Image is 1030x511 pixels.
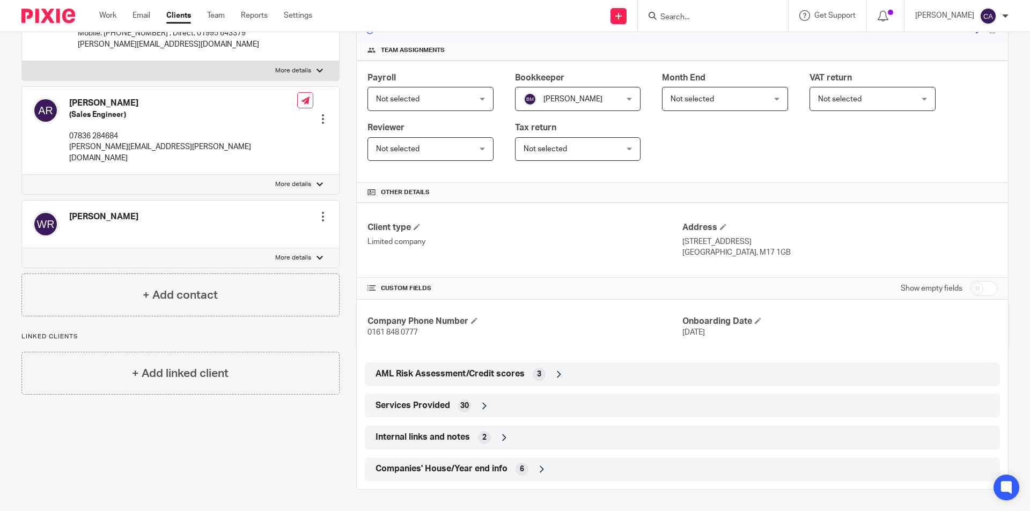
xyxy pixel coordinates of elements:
a: Email [133,10,150,21]
span: Internal links and notes [376,432,470,443]
span: Bookkeeper [515,73,564,82]
h4: Onboarding Date [682,316,997,327]
p: [GEOGRAPHIC_DATA], M17 1GB [682,247,997,258]
span: Not selected [524,145,567,153]
h4: [PERSON_NAME] [69,211,138,223]
a: Work [99,10,116,21]
span: Month End [662,73,705,82]
span: Not selected [818,95,862,103]
span: Services Provided [376,400,450,411]
a: Settings [284,10,312,21]
h4: CUSTOM FIELDS [367,284,682,293]
span: 2 [482,432,487,443]
span: Not selected [671,95,714,103]
h4: + Add contact [143,287,218,303]
span: [DATE] [682,329,705,336]
span: Not selected [376,145,420,153]
span: [PERSON_NAME] [543,95,602,103]
span: Get Support [814,12,856,19]
span: Payroll [367,73,396,82]
p: [PERSON_NAME] [915,10,974,21]
p: Mobile: [PHONE_NUMBER] , Direct: 01995 643379 [78,28,259,39]
h4: + Add linked client [132,365,229,382]
span: Reviewer [367,123,404,132]
span: 3 [537,369,541,380]
a: Clients [166,10,191,21]
input: Search [659,13,756,23]
span: 6 [520,464,524,475]
img: svg%3E [980,8,997,25]
p: Limited company [367,236,682,247]
span: AML Risk Assessment/Credit scores [376,368,525,380]
p: 07836 284684 [69,131,297,142]
p: Linked clients [21,332,340,341]
h4: Client type [367,222,682,233]
span: 30 [460,401,469,411]
span: Tax return [515,123,556,132]
h4: Address [682,222,997,233]
h4: [PERSON_NAME] [69,98,297,109]
span: Other details [381,188,430,197]
label: Show empty fields [901,283,962,294]
span: VAT return [810,73,852,82]
span: Companies' House/Year end info [376,463,507,475]
a: Team [207,10,225,21]
span: 0161 848 0777 [367,329,418,336]
p: [PERSON_NAME][EMAIL_ADDRESS][PERSON_NAME][DOMAIN_NAME] [69,142,297,164]
img: Pixie [21,9,75,23]
p: More details [275,180,311,189]
p: More details [275,66,311,75]
h4: Company Phone Number [367,316,682,327]
img: svg%3E [524,93,536,106]
span: Not selected [376,95,420,103]
p: [STREET_ADDRESS] [682,236,997,247]
img: svg%3E [33,98,58,123]
a: Reports [241,10,268,21]
span: Team assignments [381,46,445,55]
h5: (Sales Engineer) [69,109,297,120]
p: More details [275,254,311,262]
p: [PERSON_NAME][EMAIL_ADDRESS][DOMAIN_NAME] [78,39,259,50]
img: svg%3E [33,211,58,237]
